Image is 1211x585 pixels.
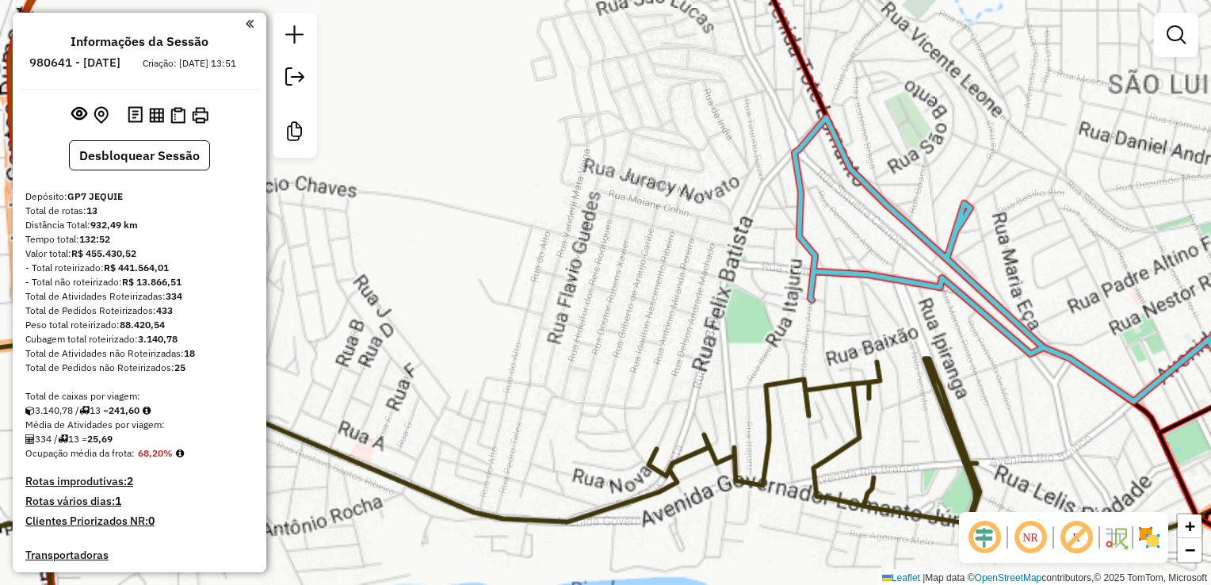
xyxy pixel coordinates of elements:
[25,361,254,375] div: Total de Pedidos não Roteirizados:
[1178,538,1201,562] a: Zoom out
[143,406,151,415] i: Meta Caixas/viagem: 1,00 Diferença: 240,60
[1185,540,1195,560] span: −
[104,262,169,273] strong: R$ 441.564,01
[29,55,120,70] h6: 980641 - [DATE]
[1178,514,1201,538] a: Zoom in
[25,403,254,418] div: 3.140,78 / 13 =
[176,449,184,458] em: Média calculada utilizando a maior ocupação (%Peso ou %Cubagem) de cada rota da sessão. Rotas cro...
[174,361,185,373] strong: 25
[25,318,254,332] div: Peso total roteirizado:
[58,434,68,444] i: Total de rotas
[1103,525,1129,550] img: Fluxo de ruas
[975,572,1042,583] a: OpenStreetMap
[90,219,138,231] strong: 932,49 km
[122,276,181,288] strong: R$ 13.866,51
[146,104,167,125] button: Visualizar relatório de Roteirização
[923,572,925,583] span: |
[189,104,212,127] button: Imprimir Rotas
[279,19,311,55] a: Nova sessão e pesquisa
[68,102,90,128] button: Exibir sessão original
[156,304,173,316] strong: 433
[25,232,254,247] div: Tempo total:
[1160,19,1192,51] a: Exibir filtros
[25,304,254,318] div: Total de Pedidos Roteirizados:
[87,433,113,445] strong: 25,69
[90,103,112,128] button: Centralizar mapa no depósito ou ponto de apoio
[882,572,920,583] a: Leaflet
[138,447,173,459] strong: 68,20%
[25,495,254,508] h4: Rotas vários dias:
[25,418,254,432] div: Média de Atividades por viagem:
[127,474,133,488] strong: 2
[279,116,311,151] a: Criar modelo
[71,34,208,49] h4: Informações da Sessão
[115,494,121,508] strong: 1
[69,140,210,170] button: Desbloquear Sessão
[25,434,35,444] i: Total de Atividades
[71,247,136,259] strong: R$ 455.430,52
[25,475,254,488] h4: Rotas improdutivas:
[1137,525,1162,550] img: Exibir/Ocultar setores
[138,333,178,345] strong: 3.140,78
[136,56,243,71] div: Criação: [DATE] 13:51
[148,514,155,528] strong: 0
[25,346,254,361] div: Total de Atividades não Roteirizadas:
[965,518,1003,556] span: Ocultar deslocamento
[878,572,1211,585] div: Map data © contributors,© 2025 TomTom, Microsoft
[25,275,254,289] div: - Total não roteirizado:
[79,406,90,415] i: Total de rotas
[86,205,97,216] strong: 13
[166,290,182,302] strong: 334
[25,289,254,304] div: Total de Atividades Roteirizadas:
[25,189,254,204] div: Depósito:
[167,104,189,127] button: Visualizar Romaneio
[79,233,110,245] strong: 132:52
[1185,516,1195,536] span: +
[25,514,254,528] h4: Clientes Priorizados NR:
[184,347,195,359] strong: 18
[25,389,254,403] div: Total de caixas por viagem:
[25,204,254,218] div: Total de rotas:
[246,14,254,32] a: Clique aqui para minimizar o painel
[25,261,254,275] div: - Total roteirizado:
[25,447,135,459] span: Ocupação média da frota:
[25,332,254,346] div: Cubagem total roteirizado:
[1011,518,1049,556] span: Ocultar NR
[25,406,35,415] i: Cubagem total roteirizado
[25,549,254,562] h4: Transportadoras
[109,404,139,416] strong: 241,60
[1057,518,1095,556] span: Exibir rótulo
[279,61,311,97] a: Exportar sessão
[120,319,165,331] strong: 88.420,54
[25,218,254,232] div: Distância Total:
[25,432,254,446] div: 334 / 13 =
[25,247,254,261] div: Valor total:
[67,190,123,202] strong: GP7 JEQUIE
[124,103,146,128] button: Logs desbloquear sessão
